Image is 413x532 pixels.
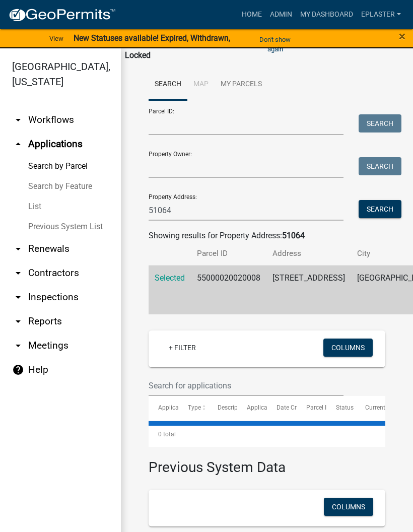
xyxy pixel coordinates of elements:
i: arrow_drop_down [12,340,24,352]
datatable-header-cell: Application Number [149,396,178,420]
button: Search [359,114,401,132]
datatable-header-cell: Applicant [237,396,267,420]
td: [STREET_ADDRESS] [266,265,351,314]
button: Search [359,200,401,218]
a: View [45,30,67,47]
span: Status [336,404,354,411]
a: Search [149,69,187,101]
button: Search [359,157,401,175]
span: Application Number [158,404,213,411]
button: Close [399,30,405,42]
span: Type [188,404,201,411]
td: 55000020020008 [191,265,266,314]
h3: Previous System Data [149,447,385,478]
span: Date Created [277,404,312,411]
a: Admin [266,5,296,24]
span: × [399,29,405,43]
div: Showing results for Property Address: [149,230,385,242]
div: 0 total [149,422,385,447]
span: Applicant [247,404,273,411]
button: Columns [324,498,373,516]
a: My Dashboard [296,5,357,24]
strong: New Statuses available! Expired, Withdrawn, Locked [74,33,230,60]
datatable-header-cell: Type [178,396,208,420]
i: arrow_drop_up [12,138,24,150]
button: Don't show again [248,31,302,57]
a: My Parcels [215,69,268,101]
i: arrow_drop_down [12,267,24,279]
datatable-header-cell: Description [208,396,238,420]
a: Selected [155,273,185,283]
button: Columns [323,339,373,357]
datatable-header-cell: Parcel ID [297,396,326,420]
datatable-header-cell: Date Created [267,396,297,420]
a: eplaster [357,5,405,24]
th: Address [266,242,351,265]
span: Parcel ID [306,404,330,411]
strong: 51064 [282,231,305,240]
th: Parcel ID [191,242,266,265]
input: Search for applications [149,375,343,396]
datatable-header-cell: Status [326,396,356,420]
i: arrow_drop_down [12,291,24,303]
a: + Filter [161,339,204,357]
span: Description [218,404,248,411]
datatable-header-cell: Current Activity [356,396,385,420]
i: help [12,364,24,376]
span: Current Activity [365,404,407,411]
a: Home [238,5,266,24]
i: arrow_drop_down [12,315,24,327]
i: arrow_drop_down [12,243,24,255]
i: arrow_drop_down [12,114,24,126]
